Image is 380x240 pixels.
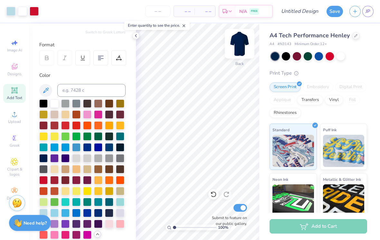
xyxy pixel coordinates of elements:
div: Format [39,41,126,49]
span: – – [178,8,191,15]
div: Digital Print [335,82,366,92]
div: Print Type [270,69,367,77]
span: Add Text [7,95,22,100]
input: – – [145,5,170,17]
span: Metallic & Glitter Ink [323,176,361,183]
span: A4 [270,42,274,47]
span: – – [198,8,211,15]
img: Back [227,31,252,57]
div: Embroidery [303,82,333,92]
div: Screen Print [270,82,301,92]
label: Submit to feature on our public gallery. [208,215,247,226]
div: Back [235,61,244,67]
span: Upload [8,119,21,124]
img: Puff Ink [323,135,365,167]
span: Neon Ink [272,176,288,183]
span: Designs [7,71,22,77]
div: Foil [345,95,360,105]
span: 100 % [218,225,228,230]
div: Vinyl [325,95,343,105]
span: Puff Ink [323,126,337,133]
span: FREE [251,9,258,14]
span: Standard [272,126,290,133]
span: Image AI [7,48,22,53]
input: e.g. 7428 c [57,84,126,97]
strong: Need help? [24,220,47,226]
button: Save [327,6,343,17]
div: Color [39,72,126,79]
input: Untitled Design [276,5,323,18]
img: Neon Ink [272,184,314,217]
div: Rhinestones [270,108,301,118]
span: JP [366,8,370,15]
div: Transfers [297,95,323,105]
img: Metallic & Glitter Ink [323,184,365,217]
span: Greek [10,143,20,148]
span: Decorate [7,196,22,201]
img: Standard [272,135,314,167]
span: N/A [239,8,247,15]
span: A4 Tech Performance Henley [270,32,350,39]
span: # N3143 [278,42,291,47]
span: Minimum Order: 12 + [295,42,327,47]
div: Applique [270,95,295,105]
span: Clipart & logos [3,167,26,177]
div: Enter quantity to see the price. [124,21,190,30]
button: Switch to Greek Letters [85,30,126,35]
a: JP [362,6,374,17]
